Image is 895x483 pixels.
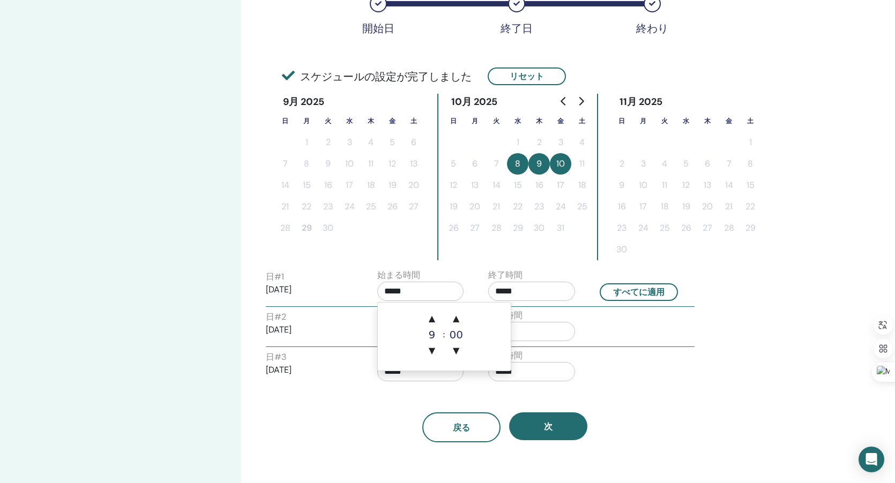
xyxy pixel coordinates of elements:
button: 22 [740,196,761,217]
th: 水曜日 [675,110,697,132]
div: 終わり [625,22,679,35]
div: 終了日 [490,22,543,35]
button: 7 [274,153,296,175]
button: 11 [654,175,675,196]
button: 10 [632,175,654,196]
button: 28 [274,217,296,239]
button: 27 [464,217,486,239]
button: 18 [571,175,593,196]
button: 13 [697,175,718,196]
button: 2 [317,132,339,153]
label: 始まる時間 [377,269,420,282]
button: 5 [675,153,697,175]
th: 月曜日 [632,110,654,132]
button: 26 [675,217,697,239]
button: 22 [507,196,528,217]
button: 29 [507,217,528,239]
button: 6 [403,132,424,153]
button: 21 [718,196,740,217]
th: 金曜日 [550,110,571,132]
button: 15 [296,175,317,196]
button: 15 [740,175,761,196]
button: 7 [718,153,740,175]
button: 20 [403,175,424,196]
button: 27 [403,196,424,217]
span: ▼ [421,340,443,361]
span: ▼ [445,340,467,361]
label: 終了時間 [488,269,523,282]
label: 日 # 3 [266,351,286,364]
div: 開始日 [352,22,405,35]
th: 日曜日 [443,110,464,132]
button: 29 [740,217,761,239]
button: 22 [296,196,317,217]
button: 4 [571,132,593,153]
button: 2 [528,132,550,153]
button: 3 [550,132,571,153]
th: 土曜日 [403,110,424,132]
button: Go to previous month [555,90,572,112]
button: 10 [339,153,360,175]
button: 12 [443,175,464,196]
div: 00 [445,329,467,340]
label: 日 # 2 [266,311,286,323]
button: 19 [382,175,403,196]
button: 戻る [422,412,501,442]
button: 23 [611,217,632,239]
p: [DATE] [266,283,353,296]
span: 次 [544,421,553,432]
th: 水曜日 [339,110,360,132]
th: 木曜日 [697,110,718,132]
button: 1 [740,132,761,153]
button: 16 [528,175,550,196]
button: すべてに適用 [600,283,678,301]
button: 29 [296,217,317,239]
button: 10 [550,153,571,175]
button: 15 [507,175,528,196]
button: 6 [464,153,486,175]
button: Go to next month [572,90,590,112]
button: 28 [718,217,740,239]
button: 30 [611,239,632,260]
button: 27 [697,217,718,239]
button: 7 [486,153,507,175]
button: 25 [360,196,382,217]
th: 木曜日 [528,110,550,132]
div: 11月 2025 [611,94,672,110]
button: 3 [339,132,360,153]
button: 次 [509,412,587,440]
button: 4 [360,132,382,153]
button: 5 [382,132,403,153]
button: 25 [571,196,593,217]
button: 2 [611,153,632,175]
button: 19 [443,196,464,217]
button: 11 [571,153,593,175]
button: 4 [654,153,675,175]
button: 9 [528,153,550,175]
button: 26 [382,196,403,217]
th: 火曜日 [317,110,339,132]
button: 18 [360,175,382,196]
button: 21 [274,196,296,217]
button: 26 [443,217,464,239]
th: 金曜日 [382,110,403,132]
button: 23 [317,196,339,217]
div: Open Intercom Messenger [859,447,884,472]
button: リセット [488,67,566,85]
button: 24 [339,196,360,217]
button: 18 [654,196,675,217]
button: 8 [740,153,761,175]
button: 17 [339,175,360,196]
button: 13 [403,153,424,175]
span: ▲ [445,308,467,329]
button: 12 [675,175,697,196]
div: 9 [421,329,443,340]
button: 16 [317,175,339,196]
th: 水曜日 [507,110,528,132]
button: 5 [443,153,464,175]
button: 21 [486,196,507,217]
button: 12 [382,153,403,175]
button: 17 [632,196,654,217]
button: 9 [611,175,632,196]
button: 23 [528,196,550,217]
